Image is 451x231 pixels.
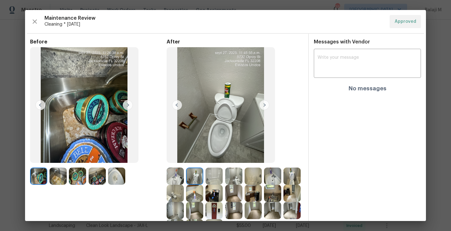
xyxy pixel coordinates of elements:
img: left-chevron-button-url [35,100,45,110]
span: Before [30,39,167,45]
span: After [167,39,303,45]
span: Maintenance Review [44,15,385,21]
img: right-chevron-button-url [259,100,269,110]
span: Messages with Vendor [314,39,370,44]
img: left-chevron-button-url [172,100,182,110]
img: right-chevron-button-url [123,100,133,110]
h4: No messages [349,85,386,92]
span: Cleaning * [DATE] [44,21,385,28]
